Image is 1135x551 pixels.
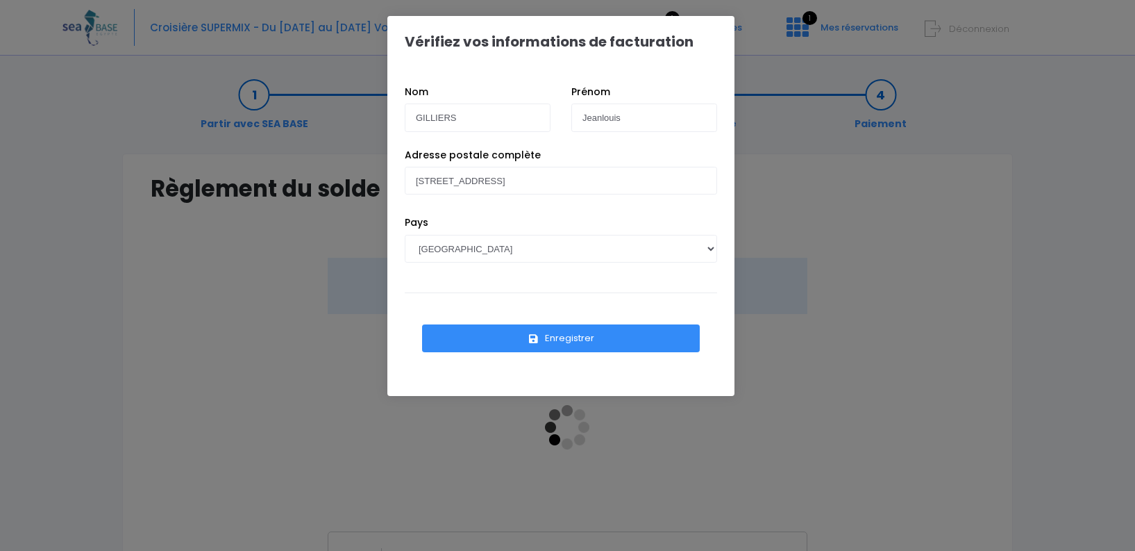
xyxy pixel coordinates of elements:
label: Pays [405,215,428,230]
label: Prénom [571,85,610,99]
label: Adresse postale complète [405,148,541,163]
button: Enregistrer [422,324,700,352]
label: Nom [405,85,428,99]
h1: Vérifiez vos informations de facturation [405,33,693,50]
